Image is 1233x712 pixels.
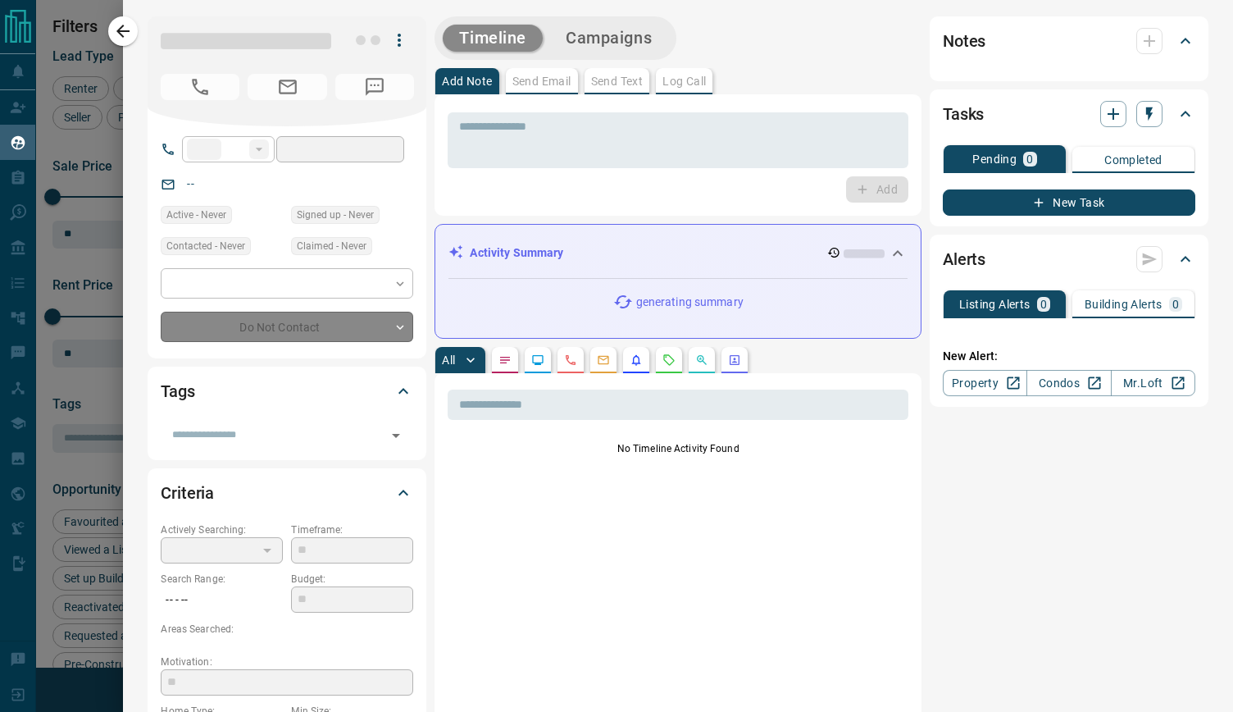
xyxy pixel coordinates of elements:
span: Signed up - Never [297,207,374,223]
h2: Criteria [161,480,214,506]
svg: Agent Actions [728,354,741,367]
span: No Number [335,74,414,100]
p: Motivation: [161,655,413,669]
p: No Timeline Activity Found [448,441,908,456]
svg: Emails [597,354,610,367]
svg: Opportunities [695,354,708,367]
div: Do Not Contact [161,312,413,342]
h2: Tasks [943,101,984,127]
p: Areas Searched: [161,622,413,637]
p: Add Note [442,75,492,87]
p: 0 [1040,299,1047,310]
div: Alerts [943,240,1195,279]
p: Building Alerts [1085,299,1162,310]
button: Open [384,424,407,447]
p: 0 [1026,153,1033,165]
div: Notes [943,21,1195,61]
a: Condos [1026,370,1111,396]
div: Tags [161,372,413,411]
p: Timeframe: [291,523,413,537]
svg: Listing Alerts [630,354,643,367]
a: Mr.Loft [1111,370,1195,396]
h2: Alerts [943,246,985,272]
p: Completed [1104,154,1162,166]
span: Active - Never [166,207,226,223]
svg: Requests [662,354,676,367]
span: No Email [248,74,326,100]
p: Actively Searching: [161,523,283,537]
span: Claimed - Never [297,238,366,254]
h2: Tags [161,378,194,404]
button: New Task [943,189,1195,216]
span: No Number [161,74,239,100]
p: Activity Summary [470,244,563,262]
div: Tasks [943,94,1195,134]
svg: Notes [498,354,512,367]
div: Activity Summary [448,238,908,268]
div: Criteria [161,473,413,513]
p: Pending [972,153,1017,165]
a: Property [943,370,1027,396]
p: New Alert: [943,348,1195,365]
p: generating summary [636,294,744,311]
p: Listing Alerts [959,299,1031,310]
button: Campaigns [549,25,668,52]
svg: Calls [564,354,577,367]
p: All [442,354,455,366]
h2: Notes [943,28,985,54]
p: Search Range: [161,572,283,586]
svg: Lead Browsing Activity [531,354,544,367]
p: -- - -- [161,586,283,614]
p: 0 [1172,299,1179,310]
button: Timeline [443,25,543,52]
p: Budget: [291,572,413,586]
span: Contacted - Never [166,238,245,254]
a: -- [187,177,193,190]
